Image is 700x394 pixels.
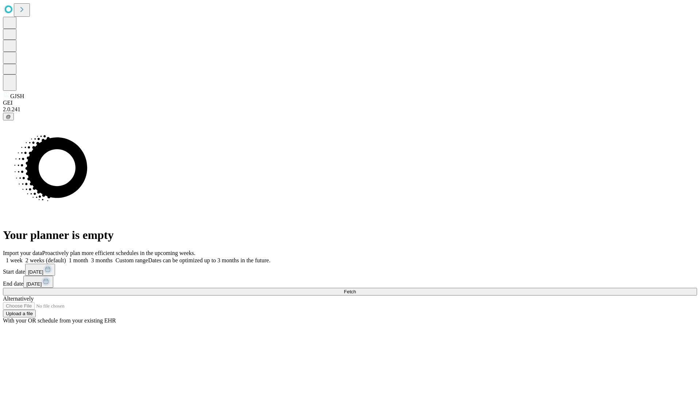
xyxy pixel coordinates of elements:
span: Fetch [344,289,356,294]
div: 2.0.241 [3,106,697,113]
span: Proactively plan more efficient schedules in the upcoming weeks. [42,250,195,256]
button: Fetch [3,288,697,295]
span: [DATE] [28,269,43,275]
span: @ [6,114,11,119]
span: 3 months [91,257,113,263]
button: [DATE] [23,276,53,288]
span: GJSH [10,93,24,99]
span: With your OR schedule from your existing EHR [3,317,116,324]
div: GEI [3,100,697,106]
span: 2 weeks (default) [26,257,66,263]
span: Alternatively [3,295,34,302]
div: End date [3,276,697,288]
span: [DATE] [26,281,42,287]
span: 1 month [69,257,88,263]
span: 1 week [6,257,23,263]
div: Start date [3,264,697,276]
h1: Your planner is empty [3,228,697,242]
span: Import your data [3,250,42,256]
span: Custom range [116,257,148,263]
button: Upload a file [3,310,36,317]
button: [DATE] [25,264,55,276]
button: @ [3,113,14,120]
span: Dates can be optimized up to 3 months in the future. [148,257,270,263]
